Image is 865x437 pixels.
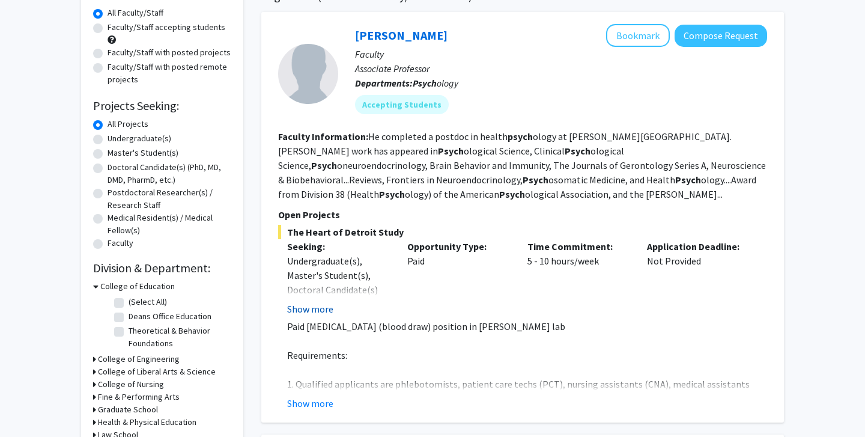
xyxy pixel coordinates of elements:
[278,130,368,142] b: Faculty Information:
[499,188,525,200] b: Psych
[98,353,180,365] h3: College of Engineering
[278,225,767,239] span: The Heart of Detroit Study
[675,174,701,186] b: Psych
[98,403,158,416] h3: Graduate School
[108,132,171,145] label: Undergraduate(s)
[108,61,231,86] label: Faculty/Staff with posted remote projects
[287,320,565,332] span: Paid [MEDICAL_DATA] (blood draw) position in [PERSON_NAME] lab
[108,21,225,34] label: Faculty/Staff accepting students
[287,349,347,361] span: Requirements:
[278,207,767,222] p: Open Projects
[413,77,458,89] span: ology
[355,47,767,61] p: Faculty
[129,310,211,323] label: Deans Office Education
[98,391,180,403] h3: Fine & Performing Arts
[355,77,413,89] b: Departments:
[413,77,437,89] b: Psych
[129,296,167,308] label: (Select All)
[98,365,216,378] h3: College of Liberal Arts & Science
[108,186,231,212] label: Postdoctoral Researcher(s) / Research Staff
[407,239,509,254] p: Opportunity Type:
[438,145,464,157] b: Psych
[129,325,228,350] label: Theoretical & Behavior Foundations
[311,159,337,171] b: Psych
[355,61,767,76] p: Associate Professor
[108,7,163,19] label: All Faculty/Staff
[527,239,630,254] p: Time Commitment:
[565,145,590,157] b: Psych
[287,254,389,326] div: Undergraduate(s), Master's Student(s), Doctoral Candidate(s) (PhD, MD, DMD, PharmD, etc.)
[523,174,548,186] b: Psych
[647,239,749,254] p: Application Deadline:
[278,130,766,200] fg-read-more: He completed a postdoc in health ology at [PERSON_NAME][GEOGRAPHIC_DATA]. [PERSON_NAME] work has ...
[355,95,449,114] mat-chip: Accepting Students
[108,46,231,59] label: Faculty/Staff with posted projects
[398,239,518,316] div: Paid
[638,239,758,316] div: Not Provided
[100,280,175,293] h3: College of Education
[675,25,767,47] button: Compose Request to Samuele Zilioli
[108,161,231,186] label: Doctoral Candidate(s) (PhD, MD, DMD, PharmD, etc.)
[606,24,670,47] button: Add Samuele Zilioli to Bookmarks
[98,378,164,391] h3: College of Nursing
[379,188,405,200] b: Psych
[108,147,178,159] label: Master's Student(s)
[108,212,231,237] label: Medical Resident(s) / Medical Fellow(s)
[98,416,196,429] h3: Health & Physical Education
[93,261,231,275] h2: Division & Department:
[108,118,148,130] label: All Projects
[508,130,533,142] b: psych
[518,239,639,316] div: 5 - 10 hours/week
[93,99,231,113] h2: Projects Seeking:
[287,302,333,316] button: Show more
[287,378,750,405] span: 1. Qualified applicants are phlebotomists, patient care techs (PCT), nursing assistants (CNA), me...
[9,383,51,428] iframe: Chat
[355,28,448,43] a: [PERSON_NAME]
[287,396,333,411] button: Show more
[108,237,133,249] label: Faculty
[287,239,389,254] p: Seeking:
